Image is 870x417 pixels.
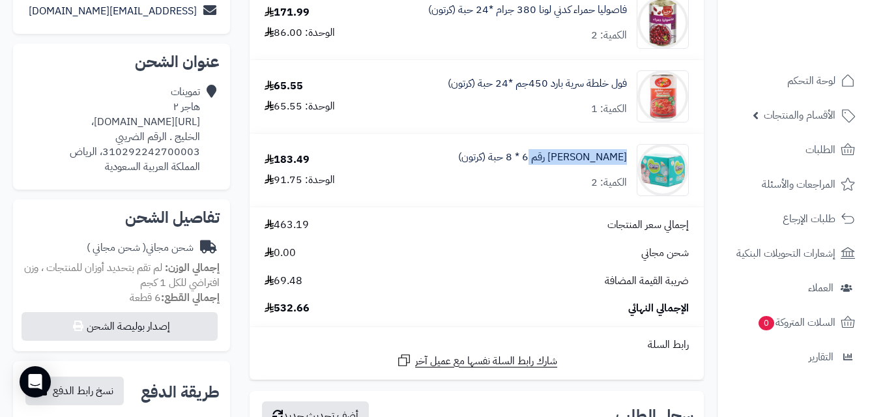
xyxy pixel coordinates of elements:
[25,377,124,405] button: نسخ رابط الدفع
[809,348,834,366] span: التقارير
[29,3,197,19] a: [EMAIL_ADDRESS][DOMAIN_NAME]
[725,169,862,200] a: المراجعات والأسئلة
[265,274,302,289] span: 69.48
[805,141,835,159] span: الطلبات
[591,28,627,43] div: الكمية: 2
[758,315,774,330] span: 0
[265,218,309,233] span: 463.19
[762,175,835,194] span: المراجعات والأسئلة
[736,244,835,263] span: إشعارات التحويلات البنكية
[607,218,689,233] span: إجمالي سعر المنتجات
[87,240,194,255] div: شحن مجاني
[165,260,220,276] strong: إجمالي الوزن:
[265,301,310,316] span: 532.66
[87,240,146,255] span: ( شحن مجاني )
[265,99,335,114] div: الوحدة: 65.55
[428,3,627,18] a: فاصوليا حمراء كدني لونا 380 جرام *24 حبة (كرتون)
[808,279,834,297] span: العملاء
[265,246,296,261] span: 0.00
[23,210,220,225] h2: تفاصيل الشحن
[265,25,335,40] div: الوحدة: 86.00
[53,383,113,399] span: نسخ رابط الدفع
[725,134,862,165] a: الطلبات
[591,102,627,117] div: الكمية: 1
[415,354,557,369] span: شارك رابط السلة نفسها مع عميل آخر
[141,384,220,400] h2: طريقة الدفع
[448,76,627,91] a: فول خلطة سرية بارد 450جم *24 حبة (كرتون)
[637,70,688,122] img: 1747456454-032894010889_1-90x90.jpg
[265,152,310,167] div: 183.49
[458,150,627,165] a: [PERSON_NAME] رقم 6 * 8 حبة (كرتون)
[641,246,689,261] span: شحن مجاني
[725,238,862,269] a: إشعارات التحويلات البنكية
[628,301,689,316] span: الإجمالي النهائي
[161,290,220,306] strong: إجمالي القطع:
[781,23,858,51] img: logo-2.png
[764,106,835,124] span: الأقسام والمنتجات
[725,65,862,96] a: لوحة التحكم
[757,313,835,332] span: السلات المتروكة
[637,144,688,196] img: 1747460184-6281008299526_1-90x90.jpg
[23,85,200,174] div: تموينات هاجر ٢ [URL][DOMAIN_NAME]، الخليج . الرقم الضريبي 310292242700003، الرياض المملكة العربية...
[591,175,627,190] div: الكمية: 2
[24,260,220,291] span: لم تقم بتحديد أوزان للمنتجات ، وزن افتراضي للكل 1 كجم
[725,341,862,373] a: التقارير
[725,307,862,338] a: السلات المتروكة0
[725,203,862,235] a: طلبات الإرجاع
[783,210,835,228] span: طلبات الإرجاع
[23,54,220,70] h2: عنوان الشحن
[605,274,689,289] span: ضريبة القيمة المضافة
[725,272,862,304] a: العملاء
[20,366,51,397] div: Open Intercom Messenger
[22,312,218,341] button: إصدار بوليصة الشحن
[787,72,835,90] span: لوحة التحكم
[265,5,310,20] div: 171.99
[255,338,699,352] div: رابط السلة
[396,352,557,369] a: شارك رابط السلة نفسها مع عميل آخر
[265,173,335,188] div: الوحدة: 91.75
[130,290,220,306] small: 6 قطعة
[265,79,303,94] div: 65.55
